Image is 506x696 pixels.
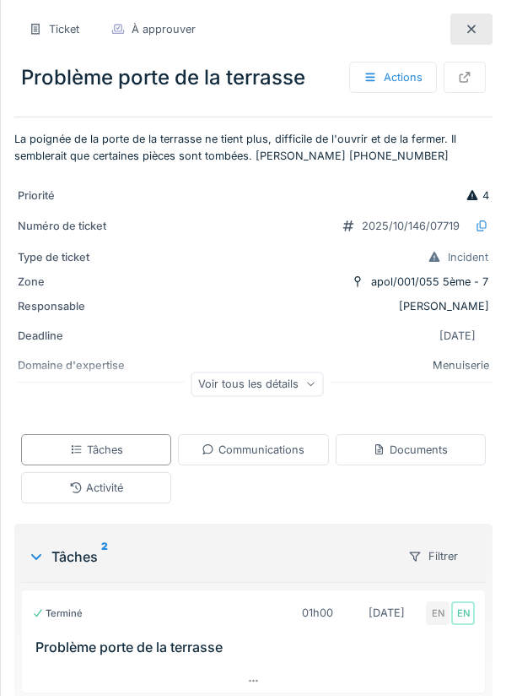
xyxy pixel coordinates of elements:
div: EN [451,601,475,625]
div: 2025/10/146/07719 [362,218,460,234]
div: 01h00 [302,605,333,621]
div: À approuver [132,21,196,37]
div: [PERSON_NAME] [18,298,489,314]
div: apol/001/055 5ème - 7 [371,274,488,290]
div: 4 [466,188,489,204]
div: Filtrer [394,541,472,572]
div: Actions [349,62,437,93]
p: La poignée de la porte de la terrasse ne tient plus, difficile de l'ouvrir et de la fermer. Il se... [14,131,493,163]
div: Tâches [28,546,387,567]
sup: 2 [101,546,108,567]
div: Responsable [18,298,144,314]
div: Terminé [32,606,83,621]
div: EN [426,601,449,625]
div: Type de ticket [18,249,144,265]
div: [DATE] [369,605,405,621]
div: Zone [18,274,144,290]
div: Numéro de ticket [18,218,144,234]
div: Problème porte de la terrasse [14,55,493,100]
div: [DATE] [439,328,476,344]
div: Ticket [49,21,79,37]
div: Menuiserie [18,357,489,373]
div: Tâches [70,442,123,458]
div: Incident [448,249,488,265]
div: Priorité [18,188,144,204]
div: Documents [373,442,448,458]
h3: Problème porte de la terrasse [35,639,478,655]
div: Domaine d'expertise [18,357,144,373]
div: Communications [202,442,304,458]
div: Deadline [18,328,144,344]
div: Voir tous les détails [191,372,323,396]
div: Activité [69,480,123,496]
